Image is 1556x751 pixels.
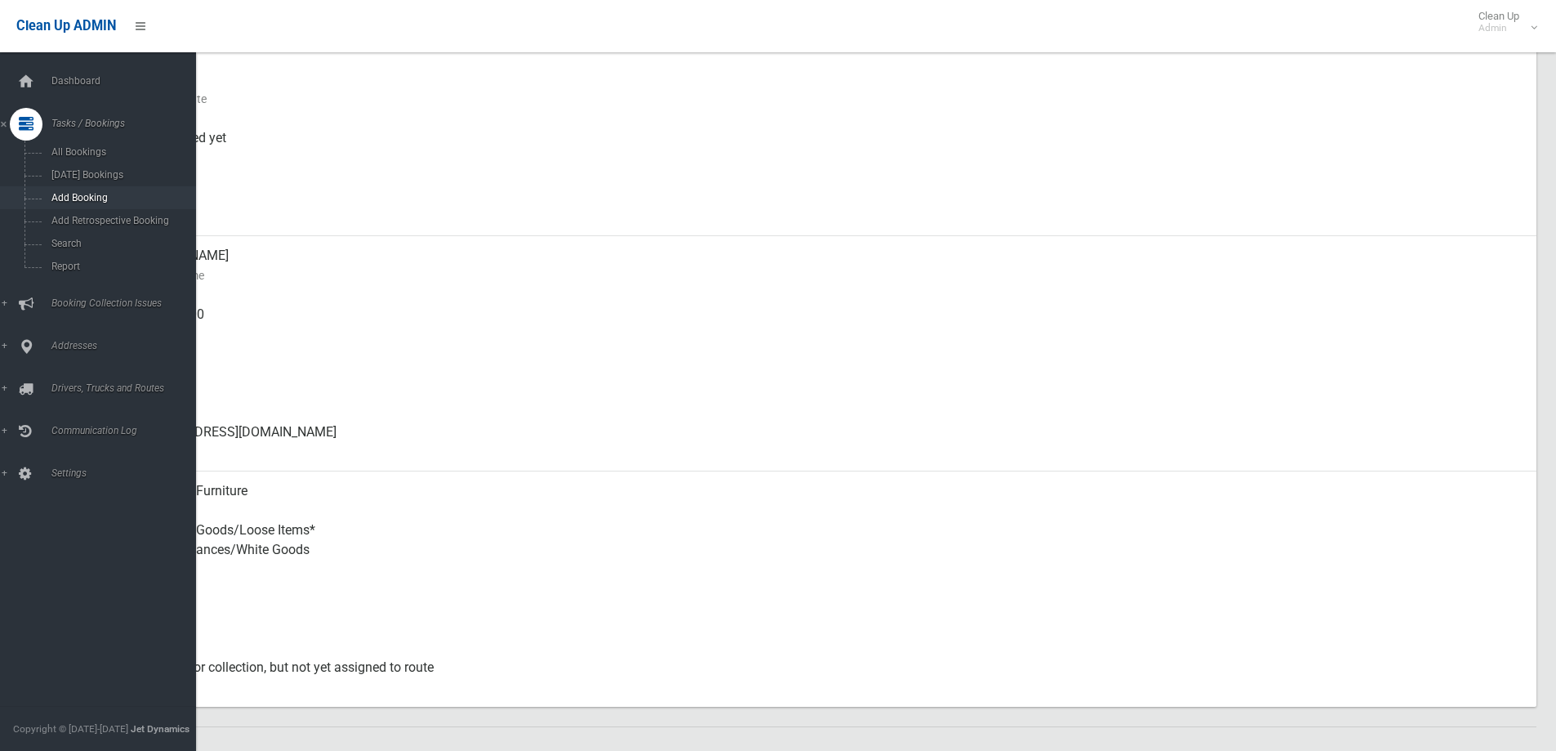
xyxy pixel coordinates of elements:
span: Settings [47,467,208,479]
div: [EMAIL_ADDRESS][DOMAIN_NAME] [131,413,1523,472]
span: Copyright © [DATE]-[DATE] [13,723,128,735]
small: Items [131,560,1523,579]
div: None given [131,354,1523,413]
div: [DATE] [131,60,1523,118]
span: Add Retrospective Booking [47,215,194,226]
span: Search [47,238,194,249]
span: Dashboard [47,75,208,87]
span: [DATE] Bookings [47,169,194,181]
div: Yes [131,589,1523,648]
a: [EMAIL_ADDRESS][DOMAIN_NAME]Email [72,413,1536,472]
div: [DATE] [131,177,1523,236]
span: Add Booking [47,192,194,203]
small: Zone [131,207,1523,226]
div: Approved for collection, but not yet assigned to route [131,648,1523,707]
small: Mobile [131,324,1523,344]
span: Report [47,261,194,272]
span: Addresses [47,340,208,351]
small: Oversized [131,619,1523,638]
div: [PERSON_NAME] [131,236,1523,295]
span: Communication Log [47,425,208,436]
span: Clean Up [1470,10,1536,34]
span: Drivers, Trucks and Routes [47,382,208,394]
small: Collected At [131,148,1523,168]
span: Clean Up ADMIN [16,18,116,34]
small: Collection Date [131,89,1523,109]
small: Status [131,677,1523,697]
small: Contact Name [131,266,1523,285]
small: Email [131,442,1523,462]
span: Tasks / Bookings [47,118,208,129]
div: Household Furniture Electronics Household Goods/Loose Items* Metal Appliances/White Goods [131,472,1523,589]
small: Admin [1478,22,1519,34]
span: Booking Collection Issues [47,297,208,309]
small: Landline [131,383,1523,403]
span: All Bookings [47,146,194,158]
strong: Jet Dynamics [131,723,189,735]
div: Not collected yet [131,118,1523,177]
div: 0403486600 [131,295,1523,354]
